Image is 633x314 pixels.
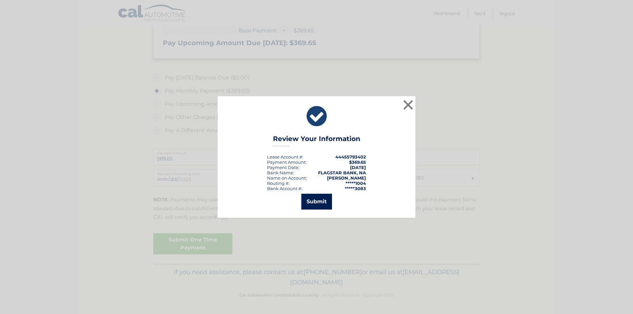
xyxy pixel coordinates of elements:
span: Payment Date [267,165,298,170]
div: Routing #: [267,181,289,186]
span: [DATE] [350,165,366,170]
div: Bank Account #: [267,186,302,191]
div: Payment Amount: [267,159,307,165]
strong: [PERSON_NAME] [327,175,366,181]
button: × [402,98,415,111]
span: $369.65 [349,159,366,165]
div: Name on Account: [267,175,307,181]
h3: Review Your Information [273,135,360,146]
strong: 44455793402 [335,154,366,159]
strong: FLAGSTAR BANK, NA [318,170,366,175]
div: : [267,165,299,170]
div: Lease Account #: [267,154,303,159]
button: Submit [301,194,332,210]
div: Bank Name: [267,170,294,175]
